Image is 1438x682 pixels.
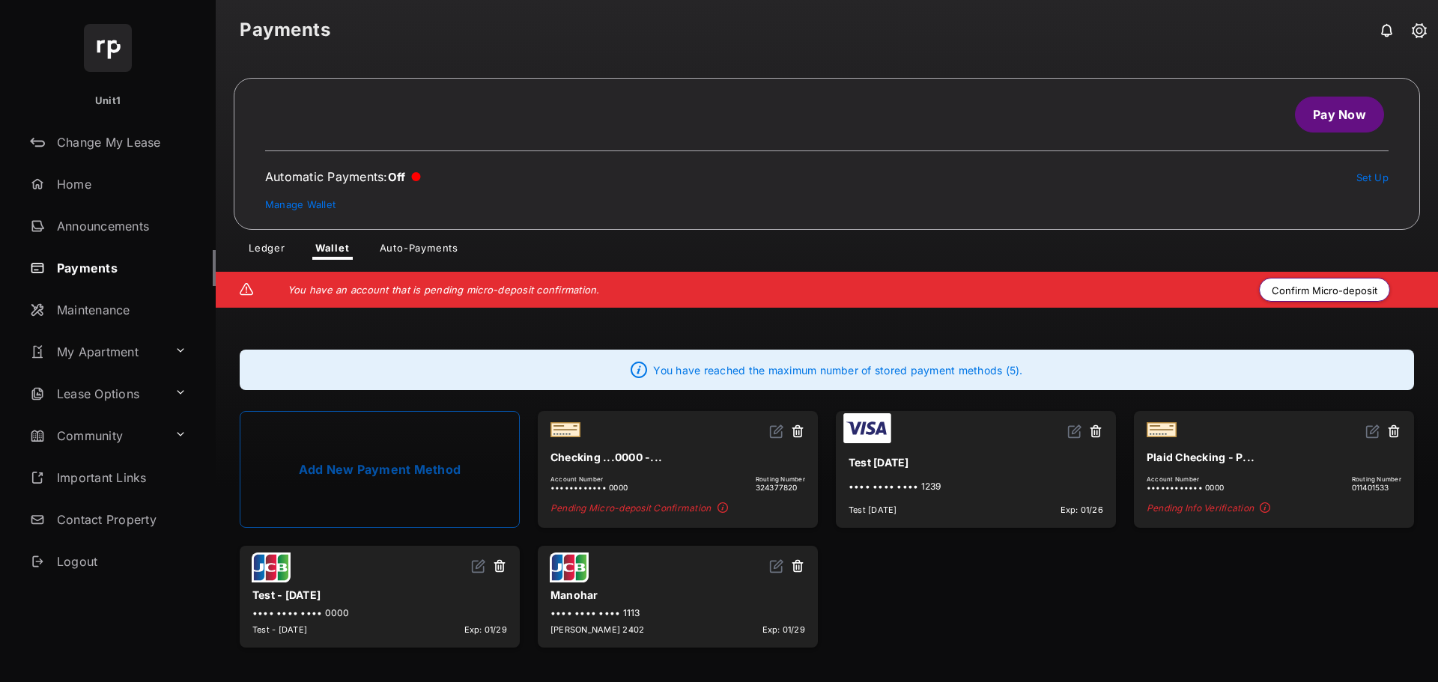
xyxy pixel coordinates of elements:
button: Confirm Micro-deposit [1259,278,1390,302]
span: Account Number [1147,475,1224,483]
a: Auto-Payments [368,242,470,260]
img: svg+xml;base64,PHN2ZyB2aWV3Qm94PSIwIDAgMjQgMjQiIHdpZHRoPSIxNiIgaGVpZ2h0PSIxNiIgZmlsbD0ibm9uZSIgeG... [471,558,486,573]
div: Test [DATE] [849,450,1103,475]
div: Checking ...0000 -... [550,445,805,469]
img: svg+xml;base64,PHN2ZyB2aWV3Qm94PSIwIDAgMjQgMjQiIHdpZHRoPSIxNiIgaGVpZ2h0PSIxNiIgZmlsbD0ibm9uZSIgeG... [1365,424,1380,439]
span: Test - [DATE] [252,624,307,635]
a: Home [24,166,216,202]
span: 324377820 [756,483,805,492]
a: Manage Wallet [265,198,336,210]
div: Manohar [550,582,805,607]
a: Lease Options [24,376,169,412]
div: Test - [DATE] [252,582,507,607]
a: Important Links [24,460,192,496]
span: Pending Info Verification [1147,502,1401,515]
span: Pending Micro-deposit Confirmation [550,502,805,515]
div: •••• •••• •••• 0000 [252,607,507,618]
span: Account Number [550,475,628,483]
a: Announcements [24,208,216,244]
div: You have reached the maximum number of stored payment methods (5). [240,350,1414,390]
img: svg+xml;base64,PHN2ZyB4bWxucz0iaHR0cDovL3d3dy53My5vcmcvMjAwMC9zdmciIHdpZHRoPSI2NCIgaGVpZ2h0PSI2NC... [84,24,132,72]
div: •••• •••• •••• 1113 [550,607,805,618]
img: svg+xml;base64,PHN2ZyB2aWV3Qm94PSIwIDAgMjQgMjQiIHdpZHRoPSIxNiIgaGVpZ2h0PSIxNiIgZmlsbD0ibm9uZSIgeG... [769,424,784,439]
a: Set Up [1356,171,1389,183]
span: Exp: 01/29 [762,624,805,635]
p: Unit1 [95,94,121,109]
strong: Payments [240,21,330,39]
div: •••• •••• •••• 1239 [849,481,1103,492]
div: Plaid Checking - P... [1147,445,1401,469]
span: Exp: 01/29 [464,624,507,635]
a: Community [24,418,169,454]
img: svg+xml;base64,PHN2ZyB2aWV3Qm94PSIwIDAgMjQgMjQiIHdpZHRoPSIxNiIgaGVpZ2h0PSIxNiIgZmlsbD0ibm9uZSIgeG... [1067,424,1082,439]
a: Maintenance [24,292,216,328]
span: Routing Number [756,475,805,483]
span: [PERSON_NAME] 2402 [550,624,644,635]
div: Automatic Payments : [265,169,421,184]
a: Ledger [237,242,297,260]
span: •••••••••••• 0000 [550,483,628,492]
span: Routing Number [1352,475,1401,483]
span: Exp: 01/26 [1061,505,1103,515]
a: Contact Property [24,502,216,538]
span: 011401533 [1352,483,1401,492]
a: My Apartment [24,334,169,370]
span: Test [DATE] [849,505,897,515]
em: You have an account that is pending micro-deposit confirmation. [288,284,600,296]
a: Change My Lease [24,124,216,160]
span: •••••••••••• 0000 [1147,483,1224,492]
a: Wallet [303,242,362,260]
img: svg+xml;base64,PHN2ZyB2aWV3Qm94PSIwIDAgMjQgMjQiIHdpZHRoPSIxNiIgaGVpZ2h0PSIxNiIgZmlsbD0ibm9uZSIgeG... [769,558,784,573]
span: Off [388,170,406,184]
a: Logout [24,544,216,579]
a: Payments [24,250,216,286]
